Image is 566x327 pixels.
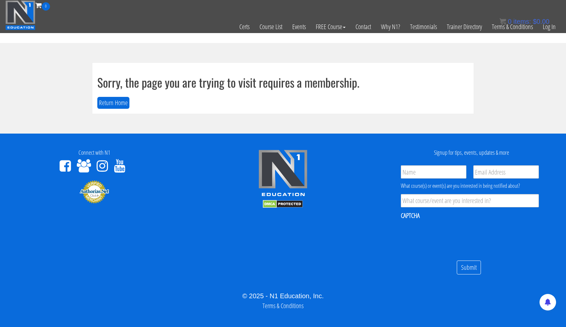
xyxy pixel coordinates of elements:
[513,18,531,25] span: items:
[258,149,308,198] img: n1-edu-logo
[263,200,303,208] img: DMCA.com Protection Status
[401,224,501,250] iframe: reCAPTCHA
[401,211,420,220] label: CAPTCHA
[401,194,539,207] input: What course/event are you interested in?
[442,11,487,43] a: Trainer Directory
[533,18,537,25] span: $
[376,11,405,43] a: Why N1?
[35,1,50,10] a: 0
[42,2,50,11] span: 0
[499,18,549,25] a: 0 items: $0.00
[255,11,287,43] a: Course List
[499,18,506,25] img: icon11.png
[5,291,561,301] div: © 2025 - N1 Education, Inc.
[5,149,184,156] h4: Connect with N1
[5,0,35,30] img: n1-education
[405,11,442,43] a: Testimonials
[234,11,255,43] a: Certs
[533,18,549,25] bdi: 0.00
[382,149,561,156] h4: Signup for tips, events, updates & more
[401,182,539,190] div: What course(s) or event(s) are you interested in being notified about?
[311,11,351,43] a: FREE Course
[351,11,376,43] a: Contact
[508,18,511,25] span: 0
[262,301,304,310] a: Terms & Conditions
[457,261,481,275] input: Submit
[79,180,109,204] img: Authorize.Net Merchant - Click to Verify
[487,11,538,43] a: Terms & Conditions
[401,165,466,179] input: Name
[97,97,129,109] button: Return Home
[538,11,561,43] a: Log In
[97,76,469,89] h1: Sorry, the page you are trying to visit requires a membership.
[473,165,539,179] input: Email Address
[287,11,311,43] a: Events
